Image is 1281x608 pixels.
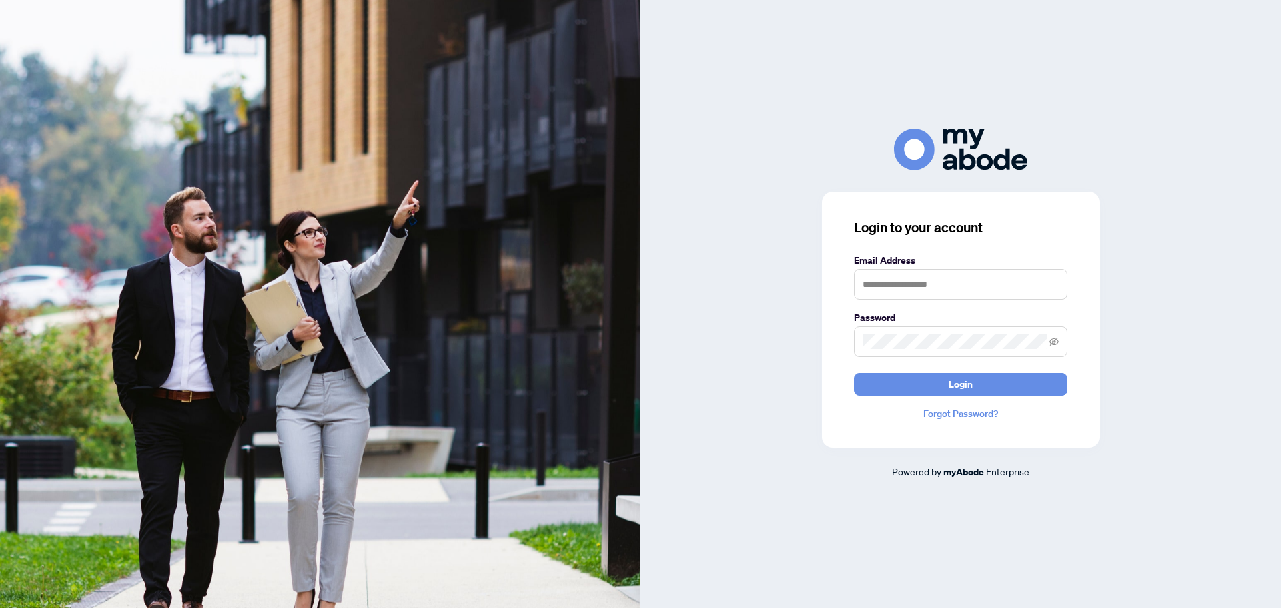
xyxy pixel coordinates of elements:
[1049,337,1059,346] span: eye-invisible
[854,218,1067,237] h3: Login to your account
[943,465,984,479] a: myAbode
[894,129,1027,170] img: ma-logo
[854,310,1067,325] label: Password
[892,465,941,477] span: Powered by
[854,253,1067,268] label: Email Address
[854,373,1067,396] button: Login
[949,374,973,395] span: Login
[854,406,1067,421] a: Forgot Password?
[986,465,1029,477] span: Enterprise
